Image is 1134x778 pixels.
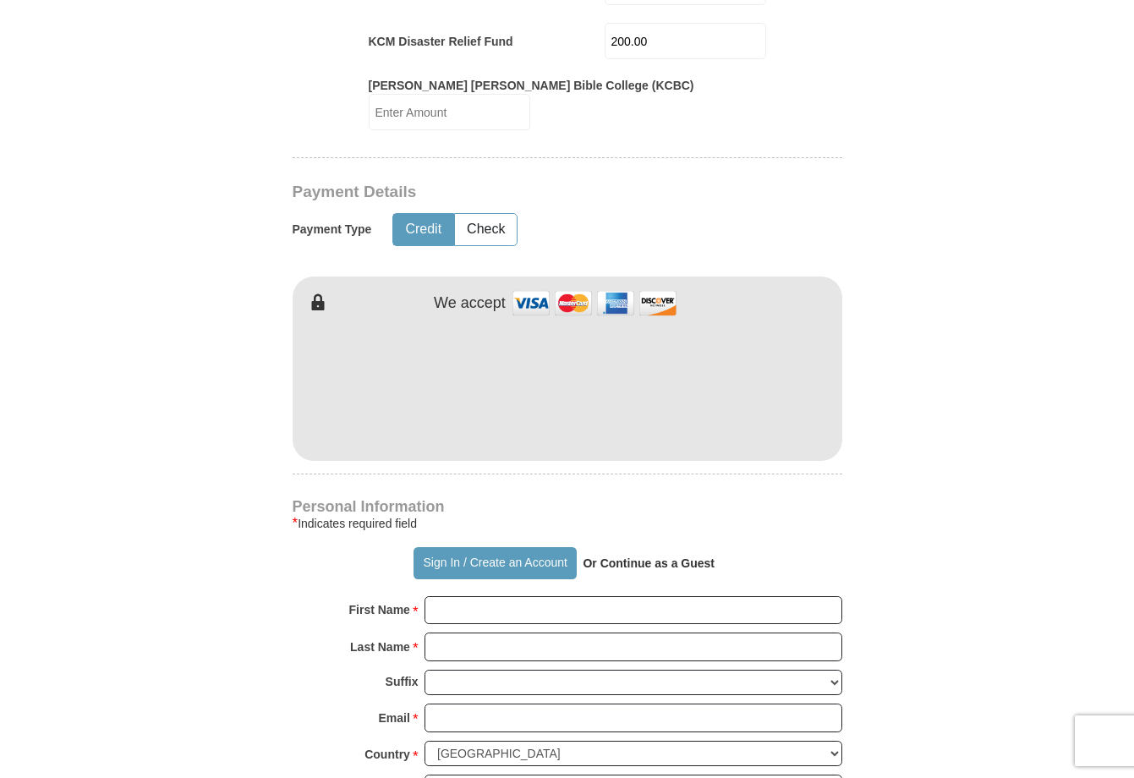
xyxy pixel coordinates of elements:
label: KCM Disaster Relief Fund [369,33,513,50]
input: Enter Amount [605,23,766,59]
img: credit cards accepted [510,285,679,321]
strong: Country [364,742,410,766]
strong: First Name [349,598,410,622]
strong: Last Name [350,635,410,659]
h3: Payment Details [293,183,724,202]
h4: Personal Information [293,500,842,513]
h4: We accept [434,294,506,313]
button: Check [455,214,517,245]
strong: Email [379,706,410,730]
input: Enter Amount [369,94,530,130]
h5: Payment Type [293,222,372,237]
button: Credit [393,214,453,245]
label: [PERSON_NAME] [PERSON_NAME] Bible College (KCBC) [369,77,694,94]
button: Sign In / Create an Account [414,547,577,579]
strong: Or Continue as a Guest [583,556,715,570]
div: Indicates required field [293,513,842,534]
strong: Suffix [386,670,419,693]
